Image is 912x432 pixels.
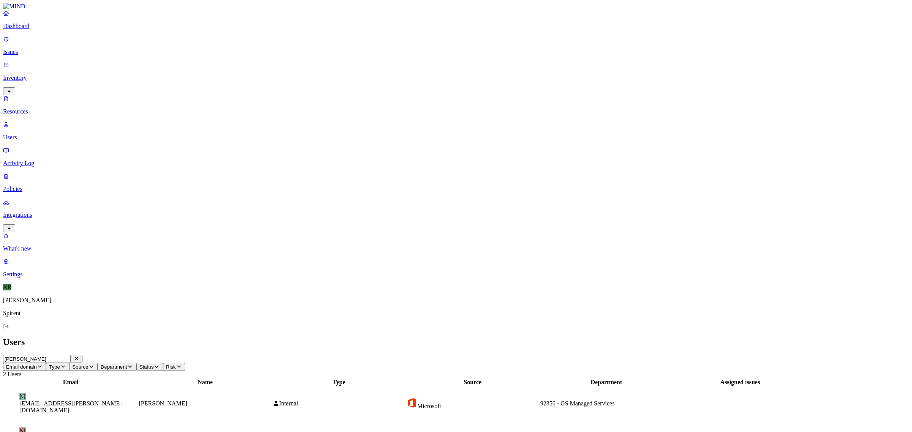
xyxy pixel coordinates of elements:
span: 2 Users [3,371,21,377]
p: [PERSON_NAME] [3,297,909,304]
div: Assigned issues [674,379,806,386]
span: – [674,400,677,407]
a: Resources [3,95,909,115]
a: What's new [3,232,909,252]
p: Integrations [3,211,909,218]
p: Inventory [3,74,909,81]
span: Microsoft [417,403,441,409]
p: Policies [3,186,909,192]
figcaption: [EMAIL_ADDRESS][PERSON_NAME][DOMAIN_NAME] [19,400,122,414]
span: Department [101,364,127,370]
span: Source [72,364,88,370]
img: MIND [3,3,25,10]
img: office-365 [407,397,417,408]
span: KR [3,284,11,290]
a: Issues [3,36,909,55]
p: Dashboard [3,23,909,30]
a: Inventory [3,61,909,94]
h2: Users [3,337,909,347]
p: Issues [3,49,909,55]
div: 92356 - GS Managed Services [540,400,673,407]
p: Resources [3,108,909,115]
span: Internal [279,400,298,407]
p: Settings [3,271,909,278]
a: Dashboard [3,10,909,30]
a: Settings [3,258,909,278]
span: Email domain [6,364,37,370]
a: Integrations [3,199,909,231]
p: Users [3,134,909,141]
div: [PERSON_NAME] [139,400,271,407]
a: Policies [3,173,909,192]
input: Search [3,355,70,363]
a: Activity Log [3,147,909,167]
div: Type [273,379,405,386]
div: Name [139,379,271,386]
p: What's new [3,245,909,252]
a: Users [3,121,909,141]
a: MIND [3,3,909,10]
div: Email [4,379,137,386]
span: NI [19,393,26,400]
span: Status [139,364,154,370]
div: Department [540,379,673,386]
div: Source [407,379,539,386]
span: Type [49,364,60,370]
p: Activity Log [3,160,909,167]
span: Risk [166,364,176,370]
p: Spirent [3,310,909,317]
